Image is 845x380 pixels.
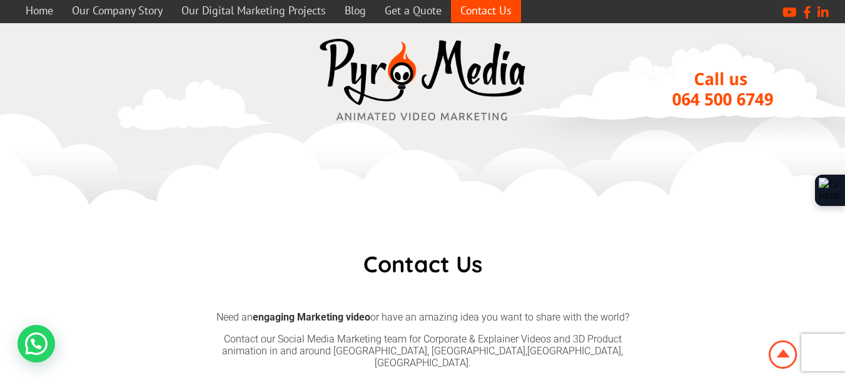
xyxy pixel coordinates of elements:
[253,311,370,323] b: engaging Marketing video
[211,333,634,369] p: Contact our Social Media Marketing team for Corporate & Explainer Videos and 3D Product animation...
[313,33,532,130] a: video marketing media company westville durban logo
[819,178,841,203] img: Extension Icon
[211,311,634,323] p: Need an or have an amazing idea you want to share with the world?
[313,33,532,128] img: video marketing media company westville durban logo
[766,338,800,371] img: Animation Studio South Africa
